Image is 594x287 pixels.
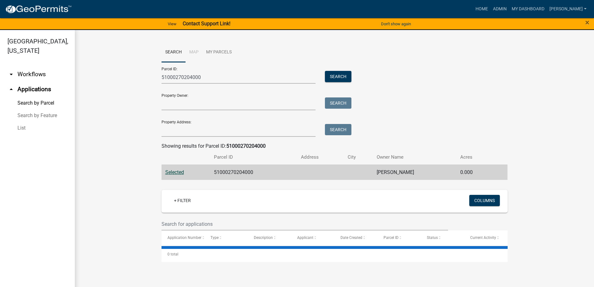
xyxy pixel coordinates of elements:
[210,150,297,165] th: Parcel ID
[254,235,273,240] span: Description
[427,235,438,240] span: Status
[325,97,351,109] button: Search
[325,71,351,82] button: Search
[379,19,413,29] button: Don't show again
[490,3,509,15] a: Admin
[473,3,490,15] a: Home
[469,195,500,206] button: Columns
[384,235,398,240] span: Parcel ID
[325,124,351,135] button: Search
[183,21,230,27] strong: Contact Support Link!
[205,230,248,245] datatable-header-cell: Type
[291,230,335,245] datatable-header-cell: Applicant
[373,165,456,180] td: [PERSON_NAME]
[248,230,291,245] datatable-header-cell: Description
[344,150,373,165] th: City
[456,165,494,180] td: 0.000
[585,19,589,26] button: Close
[165,169,184,175] a: Selected
[162,142,508,150] div: Showing results for Parcel ID:
[210,165,297,180] td: 51000270204000
[167,235,201,240] span: Application Number
[162,230,205,245] datatable-header-cell: Application Number
[585,18,589,27] span: ×
[335,230,378,245] datatable-header-cell: Date Created
[169,195,196,206] a: + Filter
[162,246,508,262] div: 0 total
[547,3,589,15] a: [PERSON_NAME]
[226,143,266,149] strong: 51000270204000
[210,235,219,240] span: Type
[470,235,496,240] span: Current Activity
[162,42,186,62] a: Search
[421,230,464,245] datatable-header-cell: Status
[202,42,235,62] a: My Parcels
[464,230,508,245] datatable-header-cell: Current Activity
[373,150,456,165] th: Owner Name
[378,230,421,245] datatable-header-cell: Parcel ID
[165,19,179,29] a: View
[162,218,448,230] input: Search for applications
[7,86,15,93] i: arrow_drop_up
[7,71,15,78] i: arrow_drop_down
[340,235,362,240] span: Date Created
[456,150,494,165] th: Acres
[297,150,344,165] th: Address
[509,3,547,15] a: My Dashboard
[297,235,313,240] span: Applicant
